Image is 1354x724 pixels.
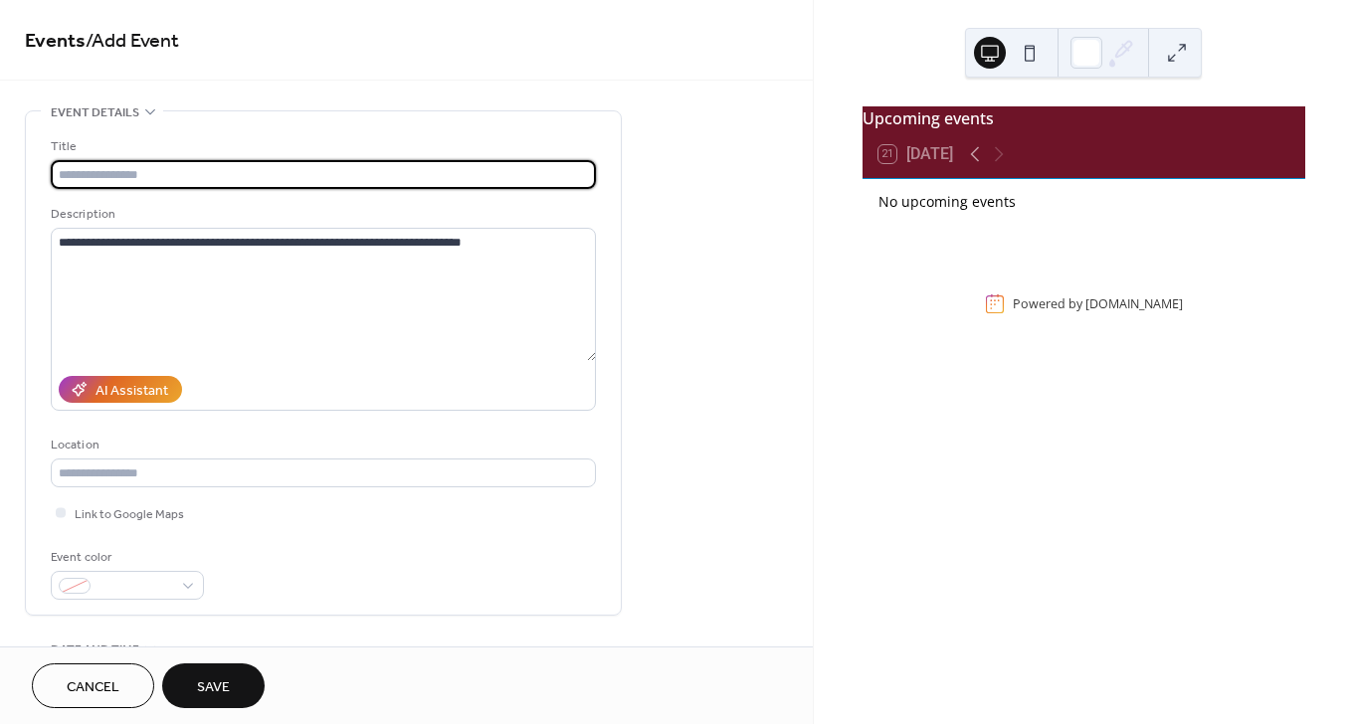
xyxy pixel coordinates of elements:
[51,639,139,660] span: Date and time
[197,677,230,698] span: Save
[51,136,592,157] div: Title
[878,191,1289,212] div: No upcoming events
[75,504,184,525] span: Link to Google Maps
[96,381,168,402] div: AI Assistant
[25,22,86,61] a: Events
[1013,295,1183,312] div: Powered by
[51,435,592,455] div: Location
[162,663,265,708] button: Save
[32,663,154,708] button: Cancel
[51,547,200,568] div: Event color
[67,677,119,698] span: Cancel
[86,22,179,61] span: / Add Event
[51,204,592,225] div: Description
[51,102,139,123] span: Event details
[59,376,182,403] button: AI Assistant
[863,106,1305,130] div: Upcoming events
[1085,295,1183,312] a: [DOMAIN_NAME]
